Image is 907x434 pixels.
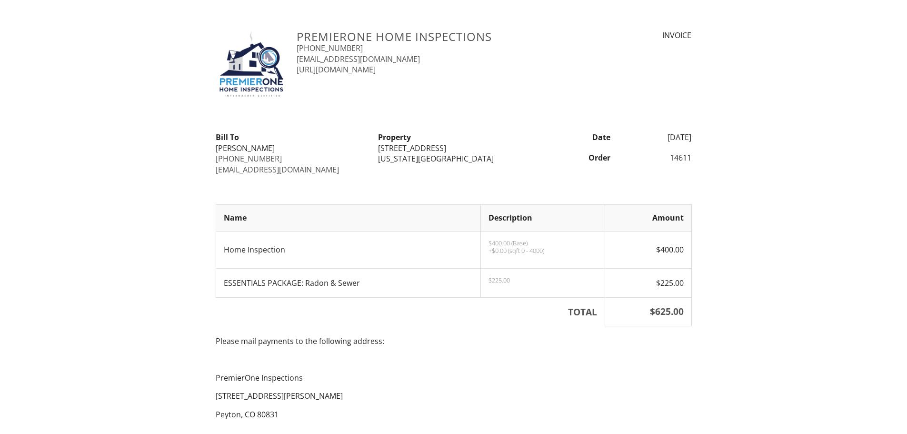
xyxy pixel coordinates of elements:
[216,231,480,268] td: Home Inspection
[378,132,411,142] strong: Property
[581,30,691,40] div: INVOICE
[488,276,598,284] p: $225.00
[378,143,529,153] div: [STREET_ADDRESS]
[216,143,367,153] div: [PERSON_NAME]
[605,205,691,231] th: Amount
[216,153,282,164] a: [PHONE_NUMBER]
[216,30,286,100] img: premierone_logo.jpg
[216,298,605,326] th: TOTAL
[297,54,420,64] a: [EMAIL_ADDRESS][DOMAIN_NAME]
[297,64,376,75] a: [URL][DOMAIN_NAME]
[216,268,480,298] td: ESSENTIALS PACKAGE: Radon & Sewer
[535,132,616,142] div: Date
[297,43,363,53] a: [PHONE_NUMBER]
[297,30,569,43] h3: PremierOne Home Inspections
[488,239,598,254] p: $400.00 (Base) +$0.00 (sqft 0 - 4000)
[216,373,692,383] p: PremierOne Inspections
[535,152,616,163] div: Order
[216,132,239,142] strong: Bill To
[378,153,529,164] div: [US_STATE][GEOGRAPHIC_DATA]
[216,409,692,420] p: Peyton, CO 80831
[480,205,605,231] th: Description
[216,164,339,175] a: [EMAIL_ADDRESS][DOMAIN_NAME]
[605,231,691,268] td: $400.00
[605,298,691,326] th: $625.00
[216,205,480,231] th: Name
[616,152,698,163] div: 14611
[216,391,692,401] p: [STREET_ADDRESS][PERSON_NAME]
[216,336,692,346] p: Please mail payments to the following address:
[605,268,691,298] td: $225.00
[616,132,698,142] div: [DATE]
